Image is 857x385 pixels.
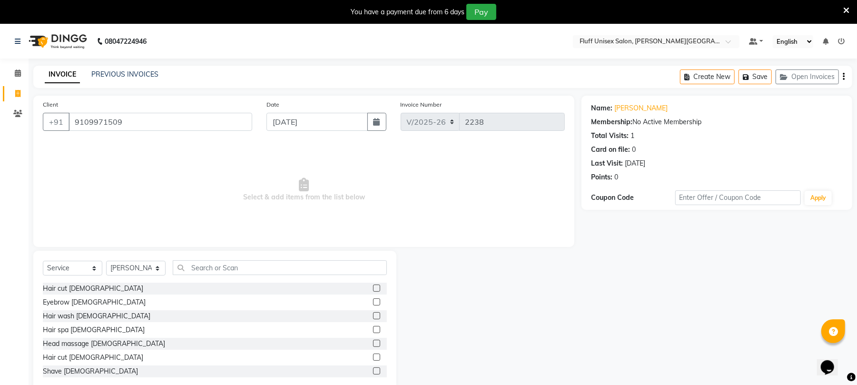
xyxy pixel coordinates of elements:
div: 1 [630,131,634,141]
button: Create New [680,69,735,84]
button: Save [739,69,772,84]
button: +91 [43,113,69,131]
iframe: chat widget [817,347,847,375]
label: Date [266,100,279,109]
div: Last Visit: [591,158,623,168]
a: INVOICE [45,66,80,83]
a: [PERSON_NAME] [614,103,668,113]
div: Points: [591,172,612,182]
div: Membership: [591,117,632,127]
label: Client [43,100,58,109]
div: Card on file: [591,145,630,155]
div: Total Visits: [591,131,629,141]
img: logo [24,28,89,55]
button: Apply [805,191,832,205]
input: Search by Name/Mobile/Email/Code [69,113,252,131]
b: 08047224946 [105,28,147,55]
div: Coupon Code [591,193,675,203]
div: No Active Membership [591,117,843,127]
div: Name: [591,103,612,113]
a: PREVIOUS INVOICES [91,70,158,79]
button: Open Invoices [776,69,839,84]
div: Hair spa [DEMOGRAPHIC_DATA] [43,325,145,335]
input: Search or Scan [173,260,387,275]
div: You have a payment due from 6 days [351,7,464,17]
input: Enter Offer / Coupon Code [675,190,801,205]
div: Hair cut [DEMOGRAPHIC_DATA] [43,284,143,294]
div: 0 [632,145,636,155]
div: Head massage [DEMOGRAPHIC_DATA] [43,339,165,349]
div: 0 [614,172,618,182]
button: Pay [466,4,496,20]
div: Shave [DEMOGRAPHIC_DATA] [43,366,138,376]
label: Invoice Number [401,100,442,109]
div: Hair wash [DEMOGRAPHIC_DATA] [43,311,150,321]
div: [DATE] [625,158,645,168]
span: Select & add items from the list below [43,142,565,237]
div: Eyebrow [DEMOGRAPHIC_DATA] [43,297,146,307]
div: Hair cut [DEMOGRAPHIC_DATA] [43,353,143,363]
